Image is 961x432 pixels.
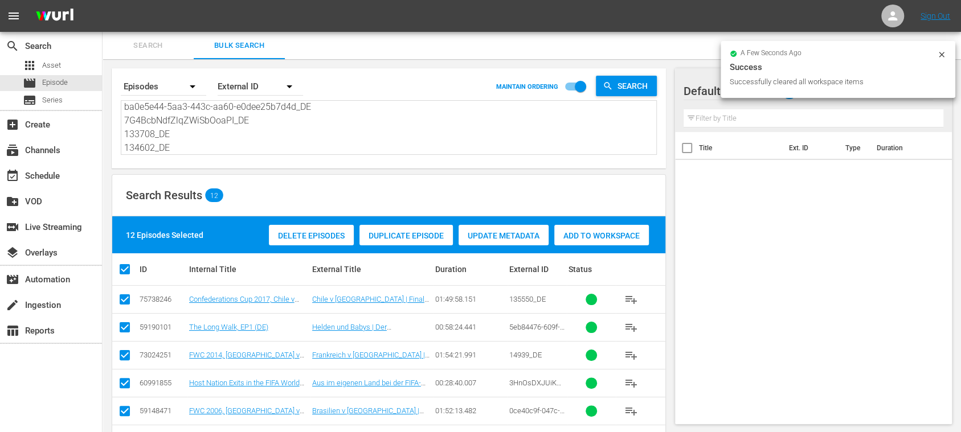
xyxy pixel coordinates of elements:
[618,314,645,341] button: playlist_add
[435,351,506,359] div: 01:54:21.991
[189,323,268,331] a: The Long Walk, EP1 (DE)
[6,195,19,208] span: VOD
[6,39,19,53] span: Search
[730,60,946,74] div: Success
[618,286,645,313] button: playlist_add
[613,76,657,96] span: Search
[140,323,186,331] div: 59190101
[312,265,432,274] div: External Title
[189,406,304,423] a: FWC 2006, [GEOGRAPHIC_DATA] v [GEOGRAPHIC_DATA] (DE)
[109,39,187,52] span: Search
[569,265,615,274] div: Status
[189,265,309,274] div: Internal Title
[435,378,506,387] div: 00:28:40.007
[624,348,638,362] span: playlist_add
[42,94,63,106] span: Series
[140,265,186,274] div: ID
[699,132,782,164] th: Title
[624,320,638,334] span: playlist_add
[870,132,938,164] th: Duration
[312,323,391,340] a: Helden und Babys | Der [PERSON_NAME] Weg
[459,231,549,240] span: Update Metadata
[509,295,546,303] span: 135550_DE
[189,351,307,376] a: FWC 2014, [GEOGRAPHIC_DATA] v [GEOGRAPHIC_DATA], Quarter-Finals - FMR (DE)
[624,293,638,306] span: playlist_add
[6,273,19,286] span: Automation
[205,191,223,199] span: 12
[7,9,21,23] span: menu
[782,132,838,164] th: Ext. ID
[596,76,657,96] button: Search
[312,295,432,320] a: Chile v [GEOGRAPHIC_DATA] | Finale | FIFA Confederations Cup Russland 2017™ | Full Match Replay
[23,59,36,72] span: Asset
[201,39,278,52] span: Bulk Search
[189,295,299,320] a: Confederations Cup 2017, Chile v [GEOGRAPHIC_DATA], Final - FMR (DE)
[684,75,933,107] div: Default Workspace
[435,265,506,274] div: Duration
[554,225,649,245] button: Add to Workspace
[189,378,304,396] a: Host Nation Exits in the FIFA World Cup™ (DE)
[140,378,186,387] div: 60991855
[509,265,565,274] div: External ID
[624,404,638,418] span: playlist_add
[459,225,549,245] button: Update Metadata
[6,169,19,183] span: Schedule
[359,231,453,240] span: Duplicate Episode
[509,351,542,359] span: 14939_DE
[618,397,645,425] button: playlist_add
[435,406,506,415] div: 01:52:13.482
[782,80,796,104] span: 0
[269,225,354,245] button: Delete Episodes
[140,406,186,415] div: 59148471
[496,83,558,90] p: MAINTAIN ORDERING
[509,323,565,357] span: 5eb84476-609f-4ce9-a604-3baa2f4b164b_DE
[218,71,303,102] div: External ID
[6,298,19,312] span: Ingestion
[6,220,19,234] span: Live Streaming
[6,143,19,157] span: Channels
[312,351,430,393] a: Frankreich v [GEOGRAPHIC_DATA] | Viertelfinale | FIFA Fussball-Weltmeisterschaft Brasilien 2014™ ...
[6,118,19,131] span: Create
[6,324,19,338] span: Reports
[121,71,206,102] div: Episodes
[126,229,203,241] div: 12 Episodes Selected
[359,225,453,245] button: Duplicate Episode
[624,376,638,390] span: playlist_add
[23,93,36,107] span: Series
[741,49,801,58] span: a few seconds ago
[27,3,82,30] img: ans4CAIJ8jUAAAAAAAAAAAAAAAAAAAAAAAAgQb4GAAAAAAAAAAAAAAAAAAAAAAAAJMjXAAAAAAAAAAAAAAAAAAAAAAAAgAT5G...
[921,11,950,20] a: Sign Out
[839,132,870,164] th: Type
[312,378,426,396] a: Aus im eigenen Land bei der FIFA-Weltmeisterschaft™
[140,351,186,359] div: 73024251
[618,342,645,369] button: playlist_add
[140,295,186,303] div: 75738246
[618,369,645,397] button: playlist_add
[42,60,61,71] span: Asset
[23,76,36,90] span: Episode
[126,188,202,202] span: Search Results
[6,246,19,260] span: Overlays
[42,77,68,88] span: Episode
[730,76,934,88] div: Successfully cleared all workspace items
[509,378,564,396] span: 3HnOsDXJUiKDfrJ2WKip91_DE
[435,295,506,303] div: 01:49:58.151
[435,323,506,331] div: 00:58:24.441
[124,103,656,155] textarea: 135550_DE 5eb84476-609f-4ce9-a604-3baa2f4b164b_DE 14939_DE 3HnOsDXJUiKDfrJ2WKip91_DE 0ce40c9f-047...
[269,231,354,240] span: Delete Episodes
[554,231,649,240] span: Add to Workspace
